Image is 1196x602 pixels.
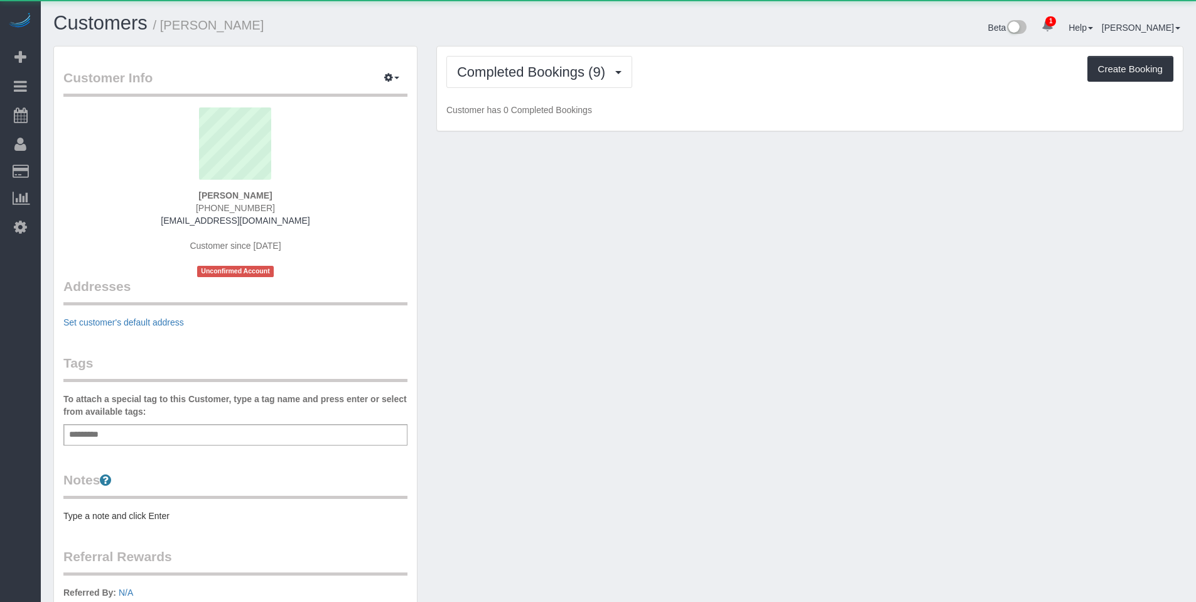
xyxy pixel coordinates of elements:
a: [EMAIL_ADDRESS][DOMAIN_NAME] [161,216,310,226]
pre: Type a note and click Enter [63,510,407,522]
a: Help [1069,23,1093,33]
img: New interface [1006,20,1026,36]
p: Customer has 0 Completed Bookings [446,104,1173,116]
strong: [PERSON_NAME] [198,190,272,200]
a: Set customer's default address [63,317,184,327]
span: [PHONE_NUMBER] [196,203,275,213]
button: Create Booking [1087,56,1173,82]
small: / [PERSON_NAME] [153,18,264,32]
span: Completed Bookings (9) [457,64,611,80]
legend: Referral Rewards [63,547,407,576]
label: To attach a special tag to this Customer, type a tag name and press enter or select from availabl... [63,393,407,418]
span: Unconfirmed Account [197,266,274,276]
span: Customer since [DATE] [190,241,281,251]
img: Automaid Logo [8,13,33,30]
a: 1 [1035,13,1060,40]
span: 1 [1045,16,1056,26]
legend: Notes [63,471,407,499]
label: Referred By: [63,586,116,599]
a: [PERSON_NAME] [1102,23,1180,33]
a: Customers [53,12,148,34]
a: N/A [119,588,133,598]
button: Completed Bookings (9) [446,56,632,88]
a: Beta [988,23,1027,33]
legend: Customer Info [63,68,407,97]
legend: Tags [63,354,407,382]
